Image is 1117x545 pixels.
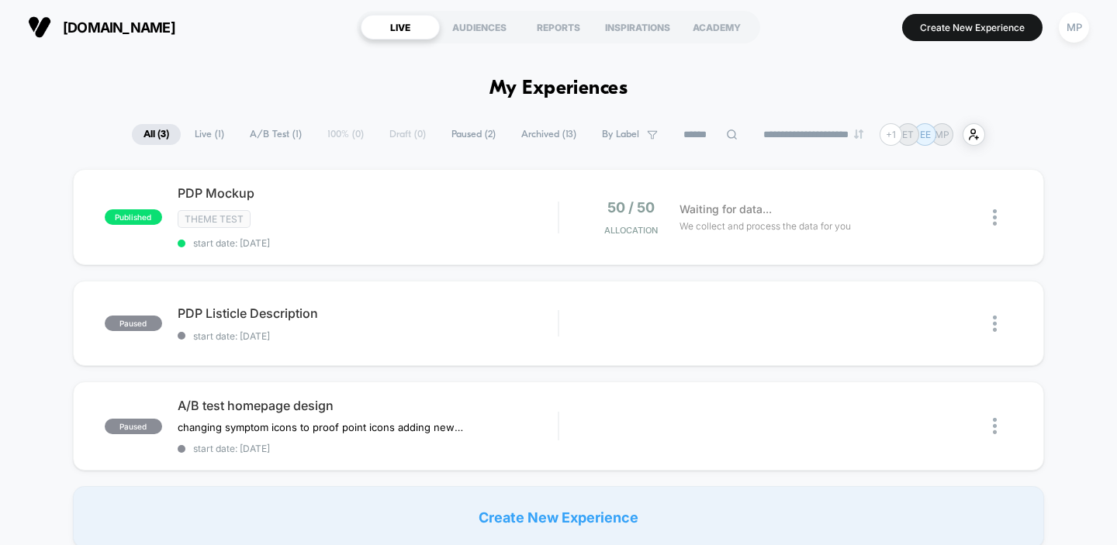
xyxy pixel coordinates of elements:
span: paused [105,419,162,434]
span: start date: [DATE] [178,330,558,342]
span: Theme Test [178,210,251,228]
span: A/B test homepage design [178,398,558,413]
span: Paused ( 2 ) [440,124,507,145]
div: + 1 [880,123,902,146]
span: PDP Mockup [178,185,558,201]
button: MP [1054,12,1094,43]
span: A/B Test ( 1 ) [238,124,313,145]
span: By Label [602,129,639,140]
span: PDP Listicle Description [178,305,558,321]
span: published [105,209,162,225]
span: Allocation [604,225,658,236]
span: paused [105,316,162,331]
p: MP [935,129,949,140]
img: close [993,209,997,226]
img: Visually logo [28,16,51,39]
div: AUDIENCES [440,15,519,40]
h1: My Experiences [489,78,628,100]
span: [DOMAIN_NAME] [63,19,175,36]
button: Create New Experience [902,14,1043,41]
span: Waiting for data... [680,201,772,218]
span: changing symptom icons to proof point icons adding new module with symptom information [178,421,465,433]
span: Live ( 1 ) [183,124,236,145]
img: close [993,418,997,434]
span: We collect and process the data for you [680,219,851,233]
div: MP [1059,12,1089,43]
div: LIVE [361,15,440,40]
span: Archived ( 13 ) [510,124,588,145]
img: end [854,129,863,139]
div: INSPIRATIONS [598,15,677,40]
p: EE [920,129,931,140]
span: start date: [DATE] [178,443,558,454]
span: 50 / 50 [607,199,655,216]
span: start date: [DATE] [178,237,558,249]
button: [DOMAIN_NAME] [23,15,180,40]
div: REPORTS [519,15,598,40]
div: ACADEMY [677,15,756,40]
p: ET [902,129,914,140]
span: All ( 3 ) [132,124,181,145]
img: close [993,316,997,332]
